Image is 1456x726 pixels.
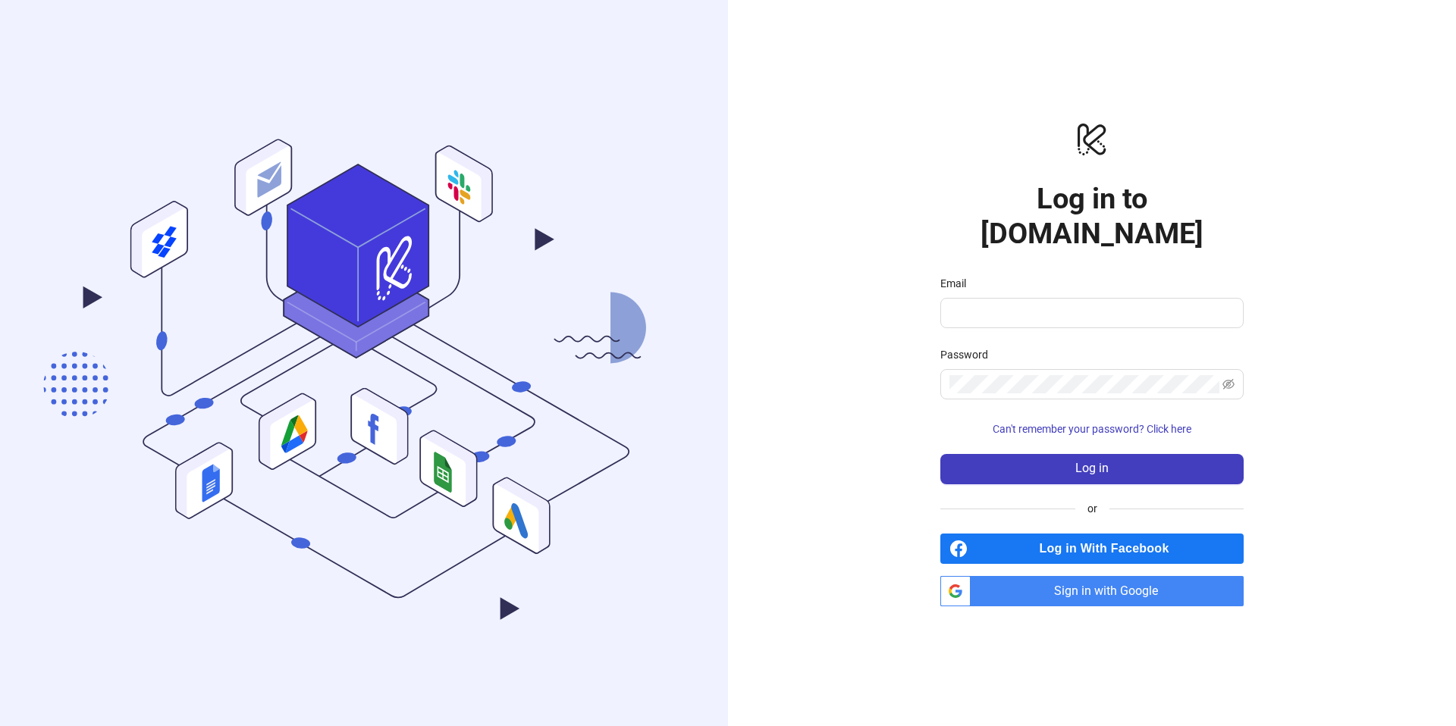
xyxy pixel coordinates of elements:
[977,576,1244,606] span: Sign in with Google
[993,423,1191,435] span: Can't remember your password? Click here
[1075,500,1109,517] span: or
[940,346,998,363] label: Password
[949,375,1219,393] input: Password
[940,418,1244,442] button: Can't remember your password? Click here
[940,275,976,292] label: Email
[949,304,1232,322] input: Email
[974,534,1244,564] span: Log in With Facebook
[940,181,1244,251] h1: Log in to [DOMAIN_NAME]
[1222,378,1235,390] span: eye-invisible
[940,534,1244,564] a: Log in With Facebook
[1075,462,1109,475] span: Log in
[940,454,1244,484] button: Log in
[940,576,1244,606] a: Sign in with Google
[940,423,1244,435] a: Can't remember your password? Click here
